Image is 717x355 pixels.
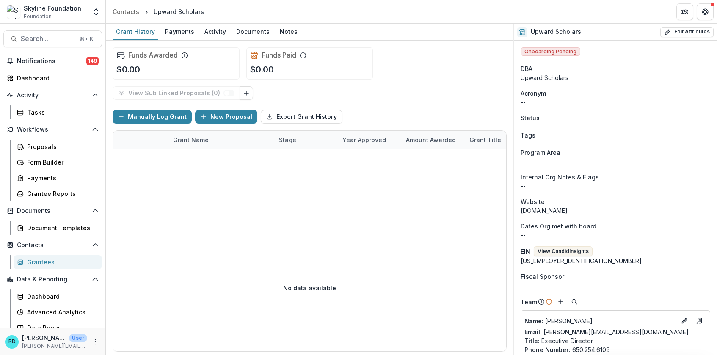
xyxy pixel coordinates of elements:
div: Year approved [337,131,401,149]
span: Internal Org Notes & Flags [521,173,599,182]
span: Status [521,113,540,122]
div: Notes [276,25,301,38]
a: Go to contact [693,314,706,327]
div: Dashboard [17,74,95,83]
span: Email: [524,328,542,336]
a: Proposals [14,140,102,154]
h2: Upward Scholars [531,28,581,36]
p: [PERSON_NAME] [524,316,676,325]
a: Document Templates [14,221,102,235]
div: Grant Title [464,131,528,149]
p: -- [521,98,710,107]
span: Program Area [521,148,560,157]
button: New Proposal [195,110,257,124]
span: Search... [21,35,74,43]
div: -- [521,281,710,290]
a: Activity [201,24,229,40]
h2: Funds Paid [262,51,296,59]
div: Grant Title [464,135,506,144]
button: Open entity switcher [90,3,102,20]
div: Tasks [27,108,95,117]
a: [DOMAIN_NAME] [521,207,568,214]
button: View CandidInsights [534,246,593,256]
nav: breadcrumb [109,6,207,18]
button: Search [569,297,579,307]
p: [PERSON_NAME] [22,333,66,342]
span: Tags [521,131,535,140]
div: Data Report [27,323,95,332]
div: Grant Name [168,131,274,149]
div: Stage [274,131,337,149]
a: Grantee Reports [14,187,102,201]
div: Upward Scholars [154,7,204,16]
div: Payments [162,25,198,38]
a: Dashboard [3,71,102,85]
a: Dashboard [14,289,102,303]
span: Fiscal Sponsor [521,272,564,281]
div: Year approved [337,135,391,144]
div: Documents [233,25,273,38]
a: Data Report [14,321,102,335]
span: Workflows [17,126,88,133]
div: ⌘ + K [78,34,95,44]
p: -- [521,231,710,239]
div: Raquel Donoso [8,339,16,344]
a: Email: [PERSON_NAME][EMAIL_ADDRESS][DOMAIN_NAME] [524,327,689,336]
div: Grant Name [168,135,214,144]
button: More [90,337,100,347]
p: Team [521,297,537,306]
p: EIN [521,247,530,256]
button: Edit [679,316,689,326]
button: Export Grant History [261,110,342,124]
div: Amount Awarded [401,135,461,144]
div: Amount Awarded [401,131,464,149]
a: Contacts [109,6,143,18]
span: Phone Number : [524,346,571,353]
p: [PERSON_NAME][EMAIL_ADDRESS][DOMAIN_NAME] [22,342,87,350]
div: Activity [201,25,229,38]
div: Skyline Foundation [24,4,81,13]
span: 148 [86,57,99,65]
p: $0.00 [250,63,274,76]
a: Payments [162,24,198,40]
span: Website [521,197,545,206]
span: Onboarding Pending [521,47,580,56]
p: View Sub Linked Proposals ( 0 ) [128,90,223,97]
button: Open Contacts [3,238,102,252]
div: Payments [27,173,95,182]
span: Name : [524,317,543,325]
div: Dashboard [27,292,95,301]
h2: Funds Awarded [128,51,178,59]
button: Open Documents [3,204,102,217]
button: Add [556,297,566,307]
a: Tasks [14,105,102,119]
a: Advanced Analytics [14,305,102,319]
a: Form Builder [14,155,102,169]
button: Get Help [697,3,714,20]
p: User [69,334,87,342]
div: [US_EMPLOYER_IDENTIFICATION_NUMBER] [521,256,710,265]
button: Open Workflows [3,123,102,136]
a: Grantees [14,255,102,269]
span: Dates Org met with board [521,222,596,231]
button: Partners [676,3,693,20]
span: Data & Reporting [17,276,88,283]
span: Foundation [24,13,52,20]
div: Form Builder [27,158,95,167]
span: Title : [524,337,540,344]
span: DBA [521,64,532,73]
div: Grant History [113,25,158,38]
span: Contacts [17,242,88,249]
span: Acronym [521,89,546,98]
button: Notifications148 [3,54,102,68]
a: Notes [276,24,301,40]
div: Grantee Reports [27,189,95,198]
div: Proposals [27,142,95,151]
div: Stage [274,135,301,144]
button: Link Grants [240,86,253,100]
button: Edit Attributes [660,27,714,37]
